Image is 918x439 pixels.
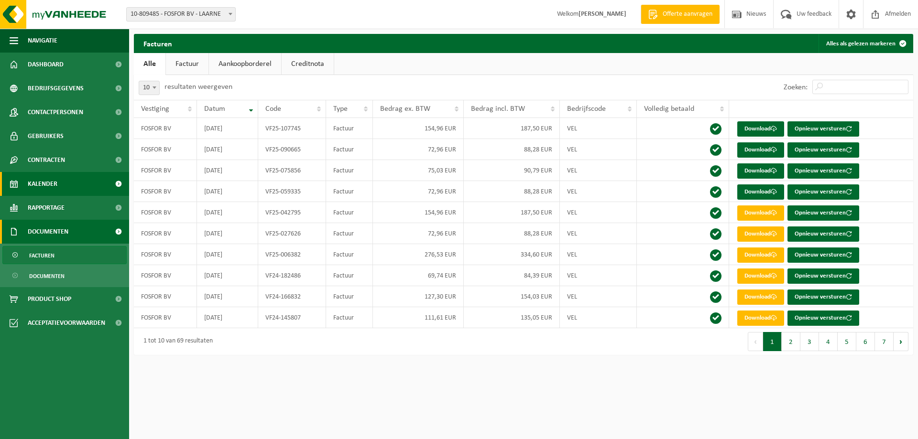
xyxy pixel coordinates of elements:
[258,118,326,139] td: VF25-107745
[737,184,784,200] a: Download
[258,202,326,223] td: VF25-042795
[838,332,856,351] button: 5
[134,307,197,328] td: FOSFOR BV
[464,244,559,265] td: 334,60 EUR
[464,139,559,160] td: 88,28 EUR
[763,332,782,351] button: 1
[464,223,559,244] td: 88,28 EUR
[197,244,258,265] td: [DATE]
[166,53,208,75] a: Factuur
[126,7,236,21] span: 10-809485 - FOSFOR BV - LAARNE
[737,163,784,179] a: Download
[134,223,197,244] td: FOSFOR BV
[787,163,859,179] button: Opnieuw versturen
[748,332,763,351] button: Previous
[164,83,232,91] label: resultaten weergeven
[471,105,525,113] span: Bedrag incl. BTW
[373,160,464,181] td: 75,03 EUR
[258,139,326,160] td: VF25-090665
[560,307,637,328] td: VEL
[787,289,859,305] button: Opnieuw versturen
[894,332,908,351] button: Next
[197,160,258,181] td: [DATE]
[380,105,430,113] span: Bedrag ex. BTW
[326,202,373,223] td: Factuur
[737,289,784,305] a: Download
[373,286,464,307] td: 127,30 EUR
[560,118,637,139] td: VEL
[197,307,258,328] td: [DATE]
[134,244,197,265] td: FOSFOR BV
[28,172,57,196] span: Kalender
[197,265,258,286] td: [DATE]
[134,181,197,202] td: FOSFOR BV
[464,265,559,286] td: 84,39 EUR
[2,246,127,264] a: Facturen
[787,184,859,200] button: Opnieuw versturen
[560,202,637,223] td: VEL
[326,118,373,139] td: Factuur
[560,139,637,160] td: VEL
[819,34,912,53] button: Alles als gelezen markeren
[737,142,784,158] a: Download
[737,205,784,221] a: Download
[856,332,875,351] button: 6
[641,5,720,24] a: Offerte aanvragen
[326,307,373,328] td: Factuur
[373,139,464,160] td: 72,96 EUR
[560,181,637,202] td: VEL
[134,53,165,75] a: Alle
[29,246,55,265] span: Facturen
[197,223,258,244] td: [DATE]
[326,223,373,244] td: Factuur
[326,139,373,160] td: Factuur
[197,181,258,202] td: [DATE]
[782,332,800,351] button: 2
[737,268,784,284] a: Download
[373,118,464,139] td: 154,96 EUR
[139,81,159,95] span: 10
[373,265,464,286] td: 69,74 EUR
[875,332,894,351] button: 7
[819,332,838,351] button: 4
[326,244,373,265] td: Factuur
[373,181,464,202] td: 72,96 EUR
[134,286,197,307] td: FOSFOR BV
[787,311,859,326] button: Opnieuw versturen
[464,202,559,223] td: 187,50 EUR
[28,29,57,53] span: Navigatie
[258,286,326,307] td: VF24-166832
[197,202,258,223] td: [DATE]
[197,118,258,139] td: [DATE]
[737,226,784,242] a: Download
[579,11,626,18] strong: [PERSON_NAME]
[28,311,105,335] span: Acceptatievoorwaarden
[28,287,71,311] span: Product Shop
[139,81,160,95] span: 10
[326,181,373,202] td: Factuur
[197,286,258,307] td: [DATE]
[134,139,197,160] td: FOSFOR BV
[560,286,637,307] td: VEL
[28,76,84,100] span: Bedrijfsgegevens
[373,223,464,244] td: 72,96 EUR
[28,220,68,244] span: Documenten
[134,34,182,53] h2: Facturen
[28,124,64,148] span: Gebruikers
[134,118,197,139] td: FOSFOR BV
[258,307,326,328] td: VF24-145807
[134,160,197,181] td: FOSFOR BV
[28,196,65,220] span: Rapportage
[134,202,197,223] td: FOSFOR BV
[464,181,559,202] td: 88,28 EUR
[258,265,326,286] td: VF24-182486
[197,139,258,160] td: [DATE]
[265,105,281,113] span: Code
[560,265,637,286] td: VEL
[209,53,281,75] a: Aankoopborderel
[787,205,859,221] button: Opnieuw versturen
[737,121,784,137] a: Download
[28,53,64,76] span: Dashboard
[258,160,326,181] td: VF25-075856
[560,223,637,244] td: VEL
